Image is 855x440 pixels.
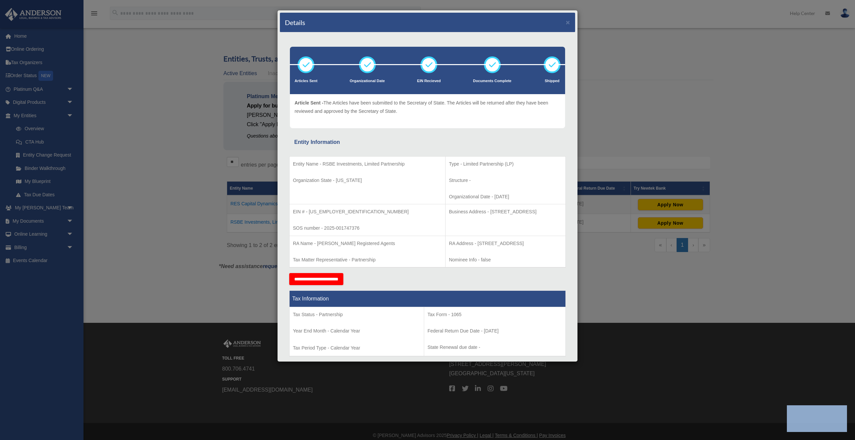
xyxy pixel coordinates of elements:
[449,160,562,168] p: Type - Limited Partnership (LP)
[293,327,420,335] p: Year End Month - Calendar Year
[293,224,442,232] p: SOS number - 2025-001747376
[295,99,560,115] p: The Articles have been submitted to the Secretary of State. The Articles will be returned after t...
[544,78,560,84] p: Shipped
[449,193,562,201] p: Organizational Date - [DATE]
[293,160,442,168] p: Entity Name - RSBE Investments, Limited Partnership
[285,18,305,27] h4: Details
[293,208,442,216] p: EIN # - [US_EMPLOYER_IDENTIFICATION_NUMBER]
[293,239,442,248] p: RA Name - [PERSON_NAME] Registered Agents
[290,291,566,307] th: Tax Information
[473,78,511,84] p: Documents Complete
[427,343,562,352] p: State Renewal due date -
[449,176,562,185] p: Structure -
[295,78,317,84] p: Articles Sent
[449,239,562,248] p: RA Address - [STREET_ADDRESS]
[293,256,442,264] p: Tax Matter Representative - Partnership
[294,138,561,147] div: Entity Information
[350,78,385,84] p: Organizational Date
[427,310,562,319] p: Tax Form - 1065
[449,208,562,216] p: Business Address - [STREET_ADDRESS]
[417,78,441,84] p: EIN Recieved
[295,100,323,105] span: Article Sent -
[449,256,562,264] p: Nominee Info - false
[293,176,442,185] p: Organization State - [US_STATE]
[293,310,420,319] p: Tax Status - Partnership
[427,327,562,335] p: Federal Return Due Date - [DATE]
[290,307,424,357] td: Tax Period Type - Calendar Year
[566,19,570,26] button: ×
